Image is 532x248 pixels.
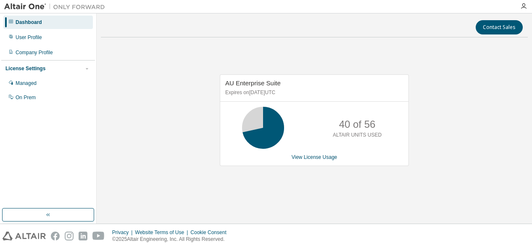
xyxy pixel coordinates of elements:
img: altair_logo.svg [3,232,46,240]
div: Cookie Consent [190,229,231,236]
div: Managed [16,80,37,87]
div: Dashboard [16,19,42,26]
span: AU Enterprise Suite [225,79,281,87]
a: View License Usage [292,154,337,160]
img: youtube.svg [92,232,105,240]
div: License Settings [5,65,45,72]
img: Altair One [4,3,109,11]
img: facebook.svg [51,232,60,240]
img: linkedin.svg [79,232,87,240]
div: Privacy [112,229,135,236]
p: ALTAIR UNITS USED [333,132,382,139]
div: Website Terms of Use [135,229,190,236]
p: © 2025 Altair Engineering, Inc. All Rights Reserved. [112,236,232,243]
img: instagram.svg [65,232,74,240]
button: Contact Sales [476,20,523,34]
div: User Profile [16,34,42,41]
p: Expires on [DATE] UTC [225,89,401,96]
div: Company Profile [16,49,53,56]
div: On Prem [16,94,36,101]
p: 40 of 56 [339,117,376,132]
